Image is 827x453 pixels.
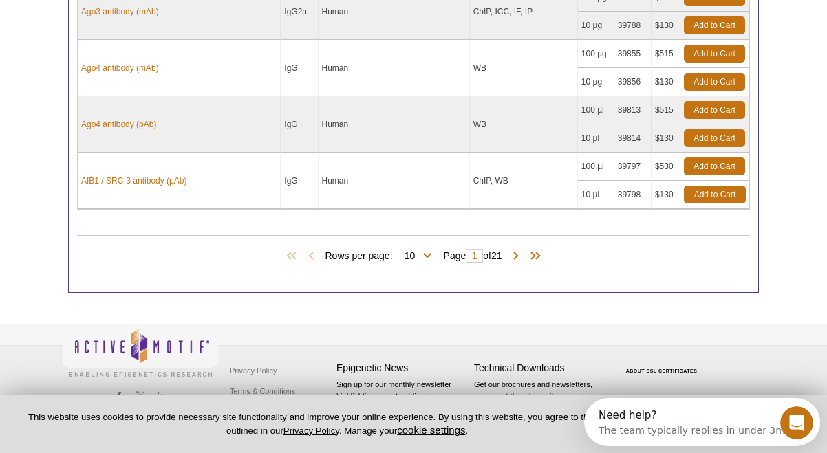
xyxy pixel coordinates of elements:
td: Human [319,96,470,153]
div: The team typically replies in under 3m [14,23,201,37]
a: Add to Cart [684,129,745,147]
td: WB [470,96,578,153]
iframe: Intercom live chat [780,406,813,439]
p: This website uses cookies to provide necessary site functionality and improve your online experie... [22,411,672,437]
td: 39788 [614,12,652,40]
a: Ago4 antibody (pAb) [81,118,156,131]
p: Get our brochures and newsletters, or request them by mail. [474,379,605,414]
a: Ago4 antibody (mAb) [81,62,159,74]
td: 10 µg [578,68,614,96]
td: $530 [652,153,680,181]
td: IgG [281,96,318,153]
img: Active Motif, [61,324,219,380]
td: 39798 [614,181,652,209]
td: 100 µl [578,153,614,181]
td: Human [319,153,470,209]
a: Privacy Policy [226,360,280,381]
span: Previous Page [304,250,318,263]
td: $130 [652,181,680,209]
td: 10 µl [578,181,614,209]
a: Add to Cart [684,157,745,175]
td: IgG [281,153,318,209]
p: Sign up for our monthly newsletter highlighting recent publications in the field of epigenetics. [336,379,467,426]
td: 100 µl [578,96,614,124]
span: Rows per page: [325,248,436,262]
a: Privacy Policy [283,426,339,436]
div: Open Intercom Messenger [6,5,241,43]
a: AIB1 / SRC-3 antibody (pAb) [81,175,186,187]
table: Click to Verify - This site chose Symantec SSL for secure e-commerce and confidential communicati... [612,349,715,379]
h4: Epigenetic News [336,362,467,374]
button: cookie settings [397,424,465,436]
td: IgG [281,40,318,96]
h4: Technical Downloads [474,362,605,374]
td: $130 [652,124,680,153]
td: WB [470,40,578,96]
td: $515 [652,96,680,124]
td: Human [319,40,470,96]
td: 39856 [614,68,652,96]
div: Need help? [14,12,201,23]
a: Add to Cart [684,73,745,91]
a: Ago3 antibody (mAb) [81,5,159,18]
td: 10 µg [578,12,614,40]
span: Next Page [509,250,523,263]
td: 100 µg [578,40,614,68]
span: First Page [283,250,304,263]
a: ABOUT SSL CERTIFICATES [626,368,698,373]
td: 39814 [614,124,652,153]
iframe: Intercom live chat discovery launcher [584,398,820,446]
a: Add to Cart [684,16,745,34]
td: 10 µl [578,124,614,153]
td: $130 [652,12,680,40]
td: $130 [652,68,680,96]
h2: Products (207) [77,235,750,236]
span: Last Page [523,250,544,263]
td: 39855 [614,40,652,68]
span: 21 [491,250,502,261]
a: Add to Cart [684,45,745,63]
a: Add to Cart [684,186,746,203]
td: 39797 [614,153,652,181]
a: Add to Cart [684,101,745,119]
span: Page of [437,249,509,263]
td: 39813 [614,96,652,124]
td: $515 [652,40,680,68]
td: ChIP, WB [470,153,578,209]
a: Terms & Conditions [226,381,299,401]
